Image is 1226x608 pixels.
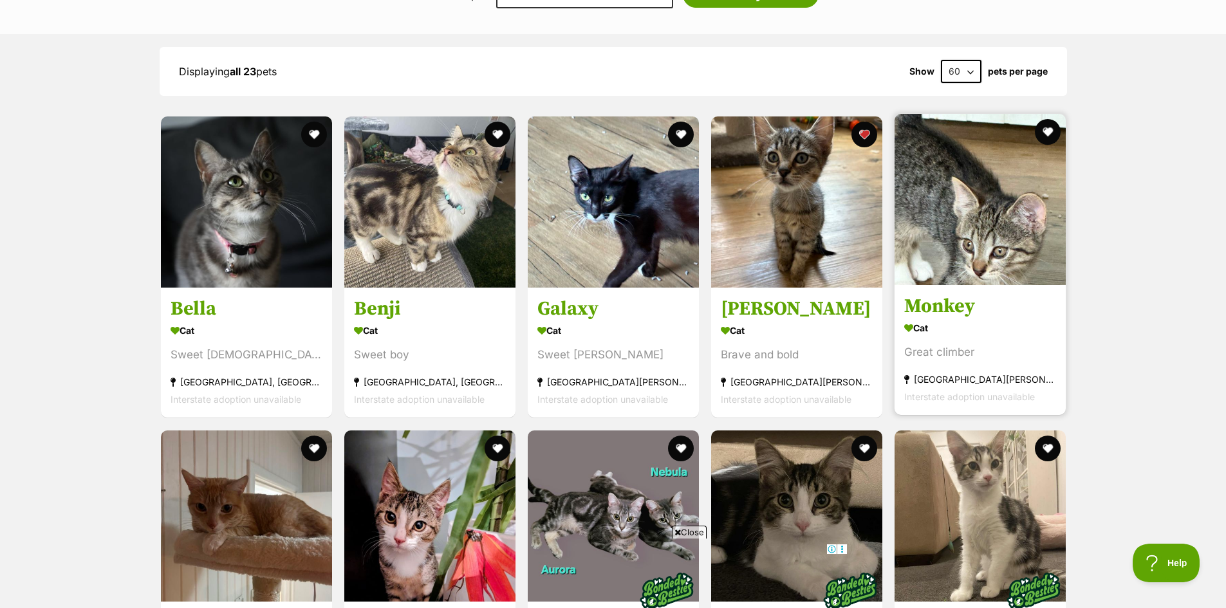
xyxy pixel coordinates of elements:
a: Galaxy Cat Sweet [PERSON_NAME] [GEOGRAPHIC_DATA][PERSON_NAME][GEOGRAPHIC_DATA] Interstate adoptio... [528,288,699,418]
div: [GEOGRAPHIC_DATA], [GEOGRAPHIC_DATA] [354,374,506,391]
span: Interstate adoption unavailable [721,394,851,405]
div: Great climber [904,344,1056,362]
img: Zach [711,116,882,288]
span: Interstate adoption unavailable [354,394,485,405]
div: [GEOGRAPHIC_DATA][PERSON_NAME][GEOGRAPHIC_DATA] [721,374,873,391]
img: Avocado meet me@Petstock Chelsea store [344,430,515,602]
div: Brave and bold [721,347,873,364]
img: Galaxy [528,116,699,288]
button: favourite [485,436,510,461]
img: Bella [161,116,332,288]
iframe: Help Scout Beacon - Open [1133,544,1200,582]
div: Sweet [PERSON_NAME] [537,347,689,364]
a: Bella Cat Sweet [DEMOGRAPHIC_DATA] girl [GEOGRAPHIC_DATA], [GEOGRAPHIC_DATA] Interstate adoption ... [161,288,332,418]
a: [PERSON_NAME] Cat Brave and bold [GEOGRAPHIC_DATA][PERSON_NAME][GEOGRAPHIC_DATA] Interstate adopt... [711,288,882,418]
span: Interstate adoption unavailable [904,392,1035,403]
div: Cat [537,322,689,340]
span: Interstate adoption unavailable [537,394,668,405]
img: Bella meet me at Petstock Mornington on Nepean hwy [161,430,332,602]
span: Displaying pets [179,65,277,78]
span: Show [909,66,934,77]
img: Benji [344,116,515,288]
img: Dominic [895,430,1066,602]
button: favourite [485,122,510,147]
div: Cat [171,322,322,340]
iframe: Advertisement [379,544,848,602]
label: pets per page [988,66,1048,77]
button: favourite [301,436,327,461]
img: Monkey [895,114,1066,285]
a: Benji Cat Sweet boy [GEOGRAPHIC_DATA], [GEOGRAPHIC_DATA] Interstate adoption unavailable favourite [344,288,515,418]
h3: Galaxy [537,297,689,322]
span: Interstate adoption unavailable [171,394,301,405]
div: Cat [721,322,873,340]
div: [GEOGRAPHIC_DATA][PERSON_NAME][GEOGRAPHIC_DATA] [904,371,1056,389]
img: Nubela [528,430,699,602]
h3: Monkey [904,295,1056,319]
h3: Bella [171,297,322,322]
img: Blair [711,430,882,602]
h3: [PERSON_NAME] [721,297,873,322]
button: favourite [301,122,327,147]
h3: Benji [354,297,506,322]
div: [GEOGRAPHIC_DATA], [GEOGRAPHIC_DATA] [171,374,322,391]
button: favourite [1035,119,1061,145]
div: Sweet [DEMOGRAPHIC_DATA] girl [171,347,322,364]
button: favourite [1035,436,1061,461]
button: favourite [668,122,694,147]
strong: all 23 [230,65,256,78]
button: favourite [851,122,877,147]
span: Close [672,526,707,539]
div: [GEOGRAPHIC_DATA][PERSON_NAME][GEOGRAPHIC_DATA] [537,374,689,391]
a: Monkey Cat Great climber [GEOGRAPHIC_DATA][PERSON_NAME][GEOGRAPHIC_DATA] Interstate adoption unav... [895,285,1066,416]
button: favourite [668,436,694,461]
div: Cat [904,319,1056,338]
div: Cat [354,322,506,340]
button: favourite [851,436,877,461]
div: Sweet boy [354,347,506,364]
